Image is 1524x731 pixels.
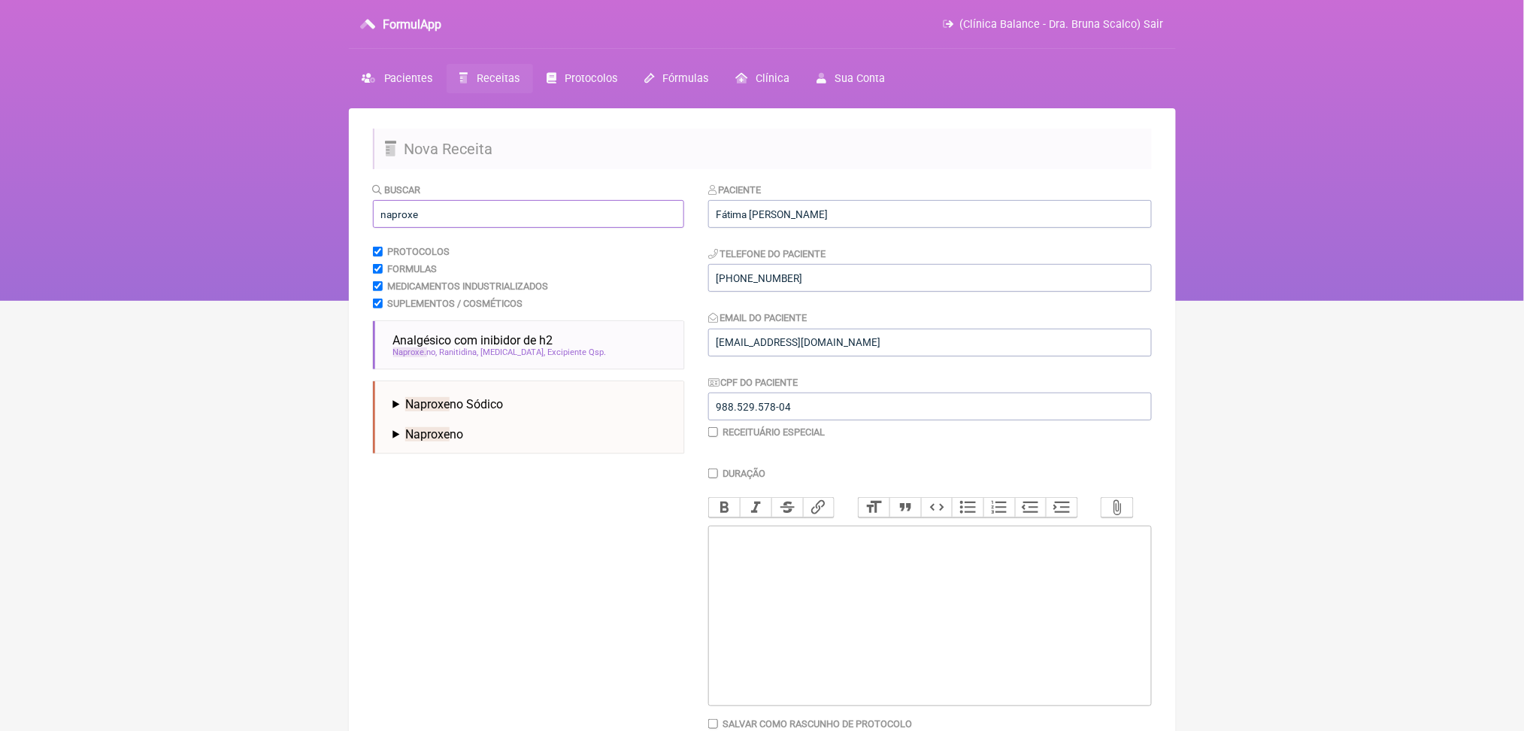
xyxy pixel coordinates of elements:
[803,498,835,517] button: Link
[803,64,898,93] a: Sua Conta
[405,427,463,441] span: no
[722,64,803,93] a: Clínica
[447,64,533,93] a: Receitas
[723,468,765,479] label: Duração
[405,397,450,411] span: Naproxe
[1015,498,1047,517] button: Decrease Level
[383,17,441,32] h3: FormulApp
[835,72,886,85] span: Sua Conta
[889,498,921,517] button: Quote
[708,377,798,388] label: CPF do Paciente
[662,72,708,85] span: Fórmulas
[393,427,672,441] summary: Naproxeno
[393,397,672,411] summary: Naproxeno Sódico
[859,498,890,517] button: Heading
[960,18,1164,31] span: (Clínica Balance - Dra. Bruna Scalco) Sair
[373,184,421,196] label: Buscar
[983,498,1015,517] button: Numbers
[349,64,447,93] a: Pacientes
[440,347,479,357] span: Ranitidina
[393,347,438,357] span: no
[723,718,912,729] label: Salvar como rascunho de Protocolo
[477,72,520,85] span: Receitas
[631,64,722,93] a: Fórmulas
[708,312,807,323] label: Email do Paciente
[943,18,1163,31] a: (Clínica Balance - Dra. Bruna Scalco) Sair
[565,72,617,85] span: Protocolos
[952,498,983,517] button: Bullets
[921,498,953,517] button: Code
[723,426,825,438] label: Receituário Especial
[533,64,631,93] a: Protocolos
[387,263,437,275] label: Formulas
[373,129,1152,169] h2: Nova Receita
[481,347,546,357] span: [MEDICAL_DATA]
[387,281,548,292] label: Medicamentos Industrializados
[387,246,450,257] label: Protocolos
[548,347,607,357] span: Excipiente Qsp
[1046,498,1077,517] button: Increase Level
[708,248,826,259] label: Telefone do Paciente
[756,72,789,85] span: Clínica
[405,397,503,411] span: no Sódico
[393,347,427,357] span: Naproxe
[387,298,523,309] label: Suplementos / Cosméticos
[708,184,762,196] label: Paciente
[373,200,684,228] input: exemplo: emagrecimento, ansiedade
[384,72,433,85] span: Pacientes
[393,333,553,347] span: Analgésico com inibidor de h2
[405,427,450,441] span: Naproxe
[709,498,741,517] button: Bold
[740,498,771,517] button: Italic
[1101,498,1133,517] button: Attach Files
[771,498,803,517] button: Strikethrough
